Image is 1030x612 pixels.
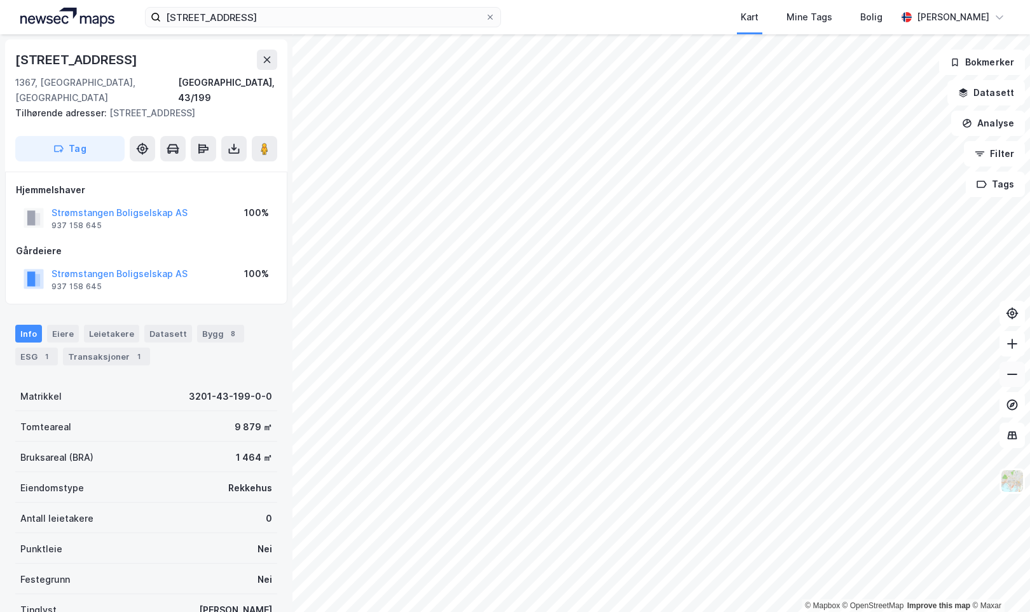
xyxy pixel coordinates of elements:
button: Analyse [951,111,1025,136]
div: 100% [244,266,269,282]
div: Nei [257,541,272,557]
div: Kontrollprogram for chat [966,551,1030,612]
div: Rekkehus [228,480,272,496]
div: [PERSON_NAME] [917,10,989,25]
div: Nei [257,572,272,587]
img: Z [1000,469,1024,493]
div: Gårdeiere [16,243,277,259]
button: Tags [966,172,1025,197]
div: Tomteareal [20,419,71,435]
div: Info [15,325,42,343]
div: Antall leietakere [20,511,93,526]
div: Transaksjoner [63,348,150,365]
div: Eiere [47,325,79,343]
div: Matrikkel [20,389,62,404]
button: Filter [964,141,1025,167]
div: 937 158 645 [52,282,102,292]
div: 1 [40,350,53,363]
div: 937 158 645 [52,221,102,231]
div: 9 879 ㎡ [235,419,272,435]
a: Improve this map [907,601,970,610]
a: OpenStreetMap [842,601,904,610]
div: Hjemmelshaver [16,182,277,198]
div: 3201-43-199-0-0 [189,389,272,404]
div: Bolig [860,10,882,25]
div: 8 [226,327,239,340]
button: Bokmerker [939,50,1025,75]
div: 1 464 ㎡ [236,450,272,465]
div: Festegrunn [20,572,70,587]
div: [GEOGRAPHIC_DATA], 43/199 [178,75,277,105]
div: [STREET_ADDRESS] [15,50,140,70]
div: Datasett [144,325,192,343]
div: 1 [132,350,145,363]
div: Mine Tags [786,10,832,25]
div: Punktleie [20,541,62,557]
div: [STREET_ADDRESS] [15,105,267,121]
a: Mapbox [805,601,840,610]
div: 0 [266,511,272,526]
div: Bruksareal (BRA) [20,450,93,465]
input: Søk på adresse, matrikkel, gårdeiere, leietakere eller personer [161,8,485,27]
button: Tag [15,136,125,161]
button: Datasett [947,80,1025,105]
div: Eiendomstype [20,480,84,496]
div: 100% [244,205,269,221]
div: ESG [15,348,58,365]
iframe: Chat Widget [966,551,1030,612]
div: Kart [741,10,759,25]
span: Tilhørende adresser: [15,107,109,118]
div: Leietakere [84,325,139,343]
div: 1367, [GEOGRAPHIC_DATA], [GEOGRAPHIC_DATA] [15,75,178,105]
img: logo.a4113a55bc3d86da70a041830d287a7e.svg [20,8,114,27]
div: Bygg [197,325,244,343]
